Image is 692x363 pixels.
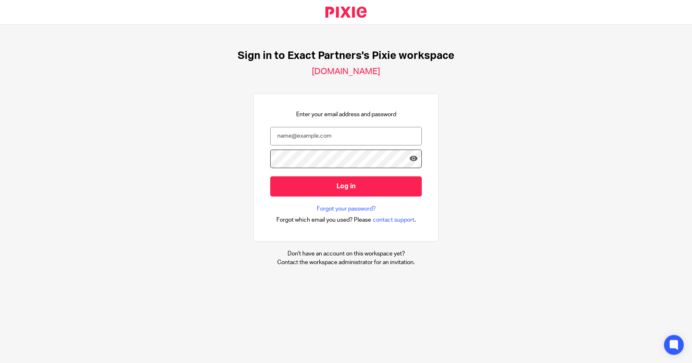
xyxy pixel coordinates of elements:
[317,205,376,213] a: Forgot your password?
[277,250,415,258] p: Don't have an account on this workspace yet?
[373,216,414,224] span: contact support
[276,216,371,224] span: Forgot which email you used? Please
[296,110,396,119] p: Enter your email address and password
[270,176,422,197] input: Log in
[277,258,415,267] p: Contact the workspace administrator for an invitation.
[270,127,422,145] input: name@example.com
[238,49,454,62] h1: Sign in to Exact Partners's Pixie workspace
[312,66,380,77] h2: [DOMAIN_NAME]
[276,215,416,225] div: .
